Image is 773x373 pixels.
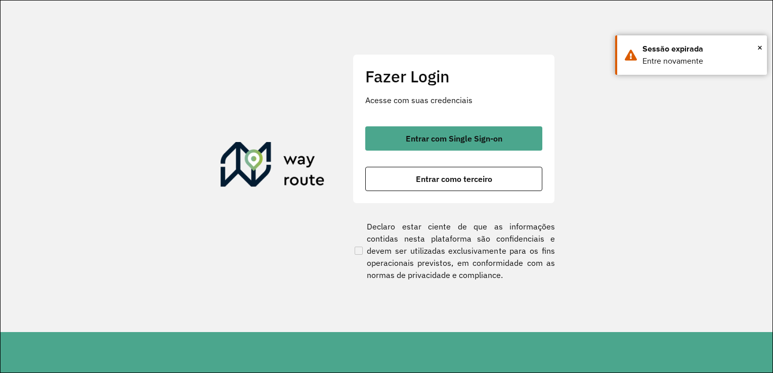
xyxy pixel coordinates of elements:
[416,175,492,183] span: Entrar como terceiro
[757,40,762,55] span: ×
[365,126,542,151] button: button
[365,94,542,106] p: Acesse com suas credenciais
[406,134,502,143] span: Entrar com Single Sign-on
[642,43,759,55] div: Sessão expirada
[642,55,759,67] div: Entre novamente
[757,40,762,55] button: Close
[365,167,542,191] button: button
[365,67,542,86] h2: Fazer Login
[353,220,555,281] label: Declaro estar ciente de que as informações contidas nesta plataforma são confidenciais e devem se...
[221,142,325,191] img: Roteirizador AmbevTech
